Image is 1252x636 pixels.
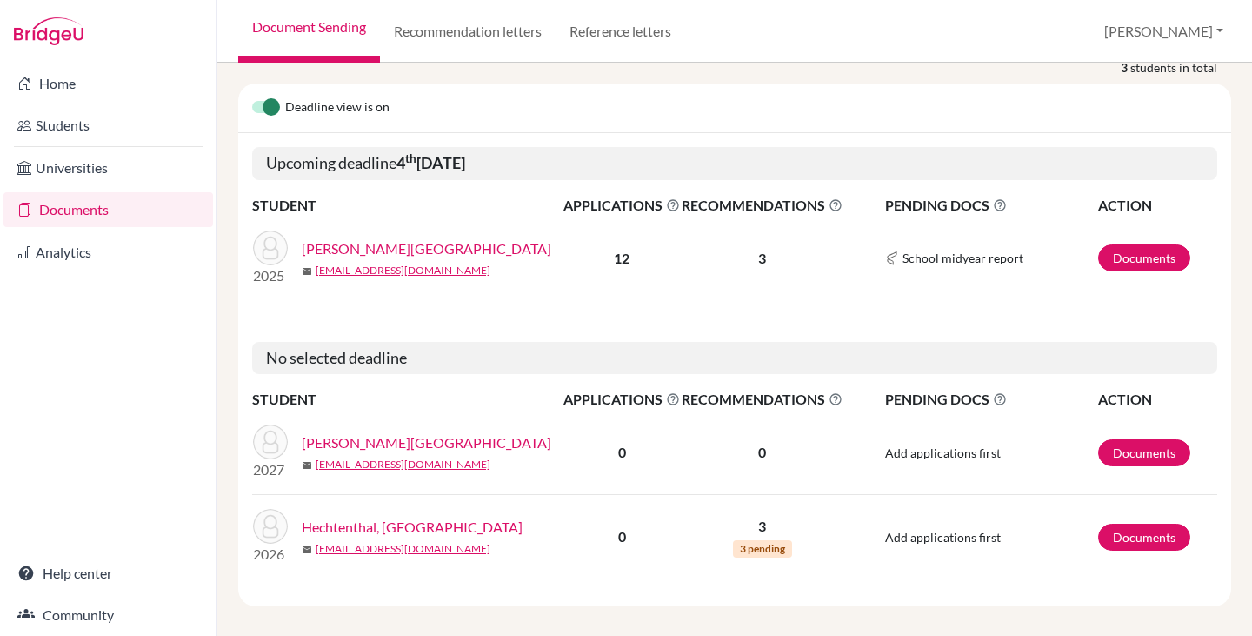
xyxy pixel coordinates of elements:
span: mail [302,545,312,555]
span: APPLICATIONS [563,389,680,410]
img: Hechtenthal, Santiago [253,509,288,544]
img: Common App logo [885,251,899,265]
strong: 3 [1121,58,1130,77]
span: Add applications first [885,530,1001,545]
span: APPLICATIONS [563,195,680,216]
a: Hechtenthal, [GEOGRAPHIC_DATA] [302,517,523,538]
a: [PERSON_NAME][GEOGRAPHIC_DATA] [302,432,551,453]
p: 0 [682,442,842,463]
p: 2027 [253,459,288,480]
span: mail [302,460,312,471]
a: [EMAIL_ADDRESS][DOMAIN_NAME] [316,263,490,278]
h5: Upcoming deadline [252,147,1217,180]
th: STUDENT [252,388,563,411]
a: [EMAIL_ADDRESS][DOMAIN_NAME] [316,541,490,557]
span: Add applications first [885,445,1001,460]
span: 3 pending [733,540,792,558]
span: students in total [1130,58,1231,77]
a: Community [3,598,213,633]
th: ACTION [1097,388,1217,411]
a: Documents [1098,439,1190,466]
b: 0 [618,444,626,460]
span: RECOMMENDATIONS [682,389,842,410]
th: STUDENT [252,194,563,217]
p: 2026 [253,544,288,565]
a: Home [3,66,213,101]
b: 4 [DATE] [396,153,465,172]
button: [PERSON_NAME] [1096,15,1231,48]
span: mail [302,266,312,277]
b: 0 [618,528,626,545]
span: School midyear report [902,249,1023,267]
a: Help center [3,556,213,591]
a: [PERSON_NAME][GEOGRAPHIC_DATA] [302,238,551,259]
a: Documents [1098,524,1190,551]
img: Bridge-U [14,17,83,45]
a: Analytics [3,235,213,270]
p: 3 [682,516,842,537]
span: RECOMMENDATIONS [682,195,842,216]
p: 3 [682,248,842,269]
span: Deadline view is on [285,97,390,118]
img: Iturri, Santiago [253,231,288,265]
img: Fuentes, Santiago [253,425,288,459]
span: PENDING DOCS [885,389,1095,410]
h5: No selected deadline [252,342,1217,375]
span: PENDING DOCS [885,195,1095,216]
a: Students [3,108,213,143]
a: Documents [1098,244,1190,271]
a: Documents [3,192,213,227]
p: 2025 [253,265,288,286]
th: ACTION [1097,194,1217,217]
b: 12 [614,250,629,266]
sup: th [405,151,416,165]
a: Universities [3,151,213,185]
a: [EMAIL_ADDRESS][DOMAIN_NAME] [316,457,490,472]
